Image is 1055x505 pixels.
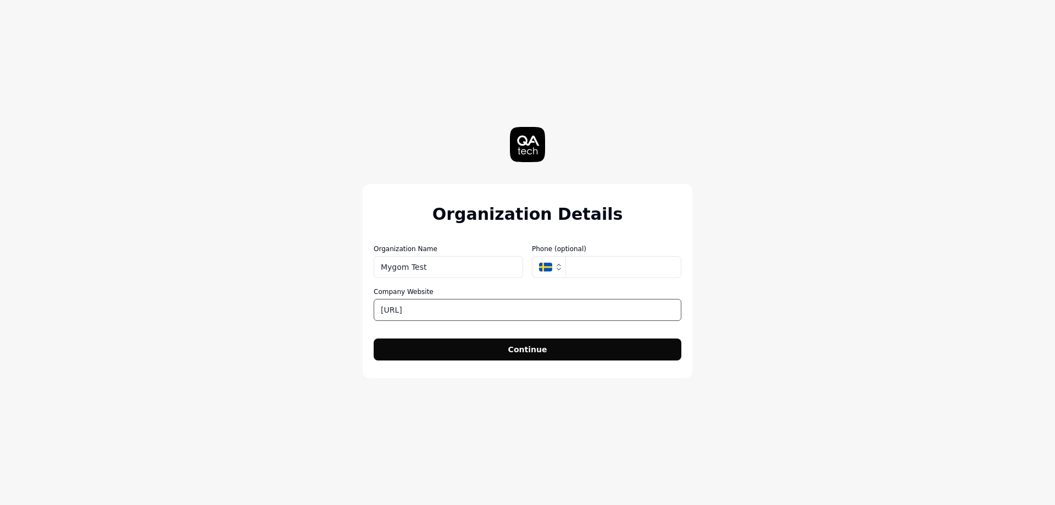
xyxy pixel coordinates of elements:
h2: Organization Details [374,202,681,226]
input: https:// [374,299,681,321]
label: Phone (optional) [532,244,681,254]
label: Organization Name [374,244,523,254]
button: Continue [374,338,681,360]
label: Company Website [374,287,681,297]
span: Continue [508,344,547,356]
